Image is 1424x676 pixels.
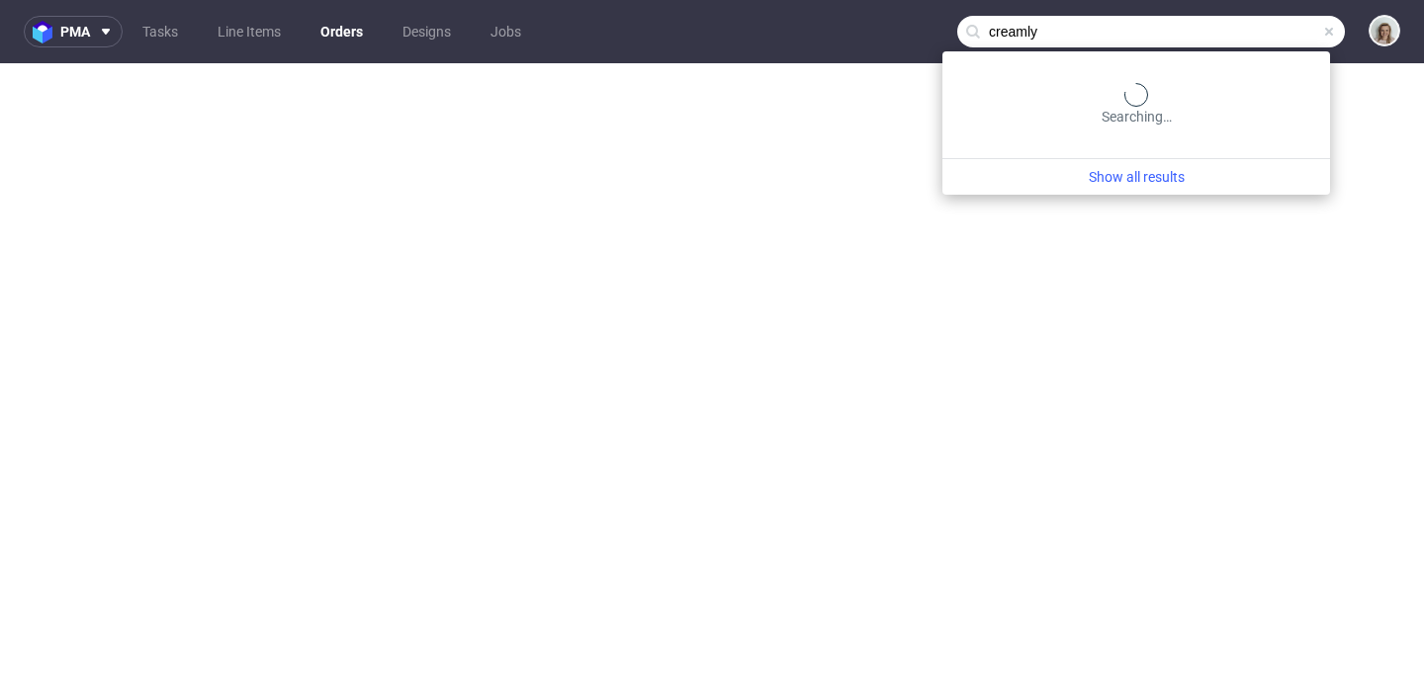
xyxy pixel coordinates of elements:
[33,21,60,43] img: logo
[1371,17,1398,44] img: Monika Poźniak
[60,25,90,39] span: pma
[950,167,1322,187] a: Show all results
[479,16,533,47] a: Jobs
[131,16,190,47] a: Tasks
[391,16,463,47] a: Designs
[24,16,123,47] button: pma
[206,16,293,47] a: Line Items
[950,83,1322,127] div: Searching…
[309,16,375,47] a: Orders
